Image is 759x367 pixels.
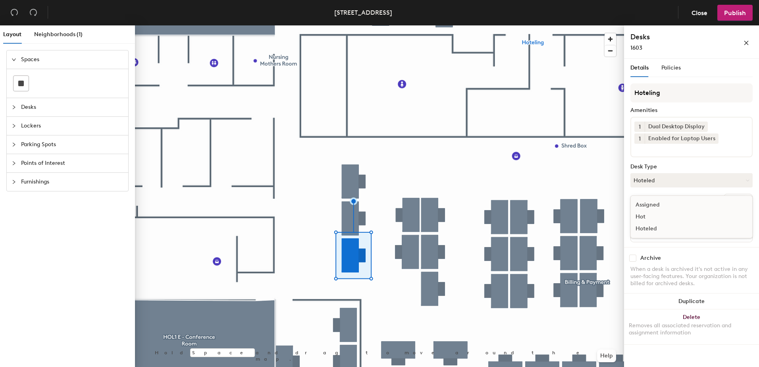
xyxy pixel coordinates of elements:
div: [STREET_ADDRESS] [334,8,392,17]
span: Close [692,9,707,17]
span: Lockers [21,117,123,135]
span: collapsed [12,161,16,166]
button: DeleteRemoves all associated reservation and assignment information [624,309,759,344]
span: collapsed [12,142,16,147]
span: Policies [661,64,681,71]
button: Close [685,5,714,21]
span: undo [10,8,18,16]
span: collapsed [12,180,16,184]
h4: Desks [630,32,718,42]
span: Parking Spots [21,135,123,154]
div: Removes all associated reservation and assignment information [629,322,754,336]
span: Neighborhoods (1) [34,31,83,38]
div: Desk Type [630,164,753,170]
button: Publish [717,5,753,21]
button: Help [597,350,616,362]
span: collapsed [12,124,16,128]
button: 1 [634,122,645,132]
span: Publish [724,9,746,17]
div: Hot [631,211,710,223]
span: close [744,40,749,46]
span: 1603 [630,44,642,51]
button: Duplicate [624,294,759,309]
span: Spaces [21,50,123,69]
button: Redo (⌘ + ⇧ + Z) [25,5,41,21]
div: Amenities [630,107,753,114]
div: Assigned [631,199,710,211]
span: collapsed [12,105,16,110]
div: Hoteled [631,223,710,235]
button: Ungroup [724,194,753,207]
span: 1 [639,135,641,143]
div: Enabled for Laptop Users [645,133,719,144]
button: Undo (⌘ + Z) [6,5,22,21]
span: Desks [21,98,123,116]
button: 1 [634,133,645,144]
span: Layout [3,31,21,38]
div: Dual Desktop Display [645,122,708,132]
span: Furnishings [21,173,123,191]
button: Hoteled [630,173,753,187]
div: Archive [640,255,661,261]
div: When a desk is archived it's not active in any user-facing features. Your organization is not bil... [630,266,753,287]
span: 1 [639,123,641,131]
span: Points of Interest [21,154,123,172]
span: Details [630,64,649,71]
span: expanded [12,57,16,62]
